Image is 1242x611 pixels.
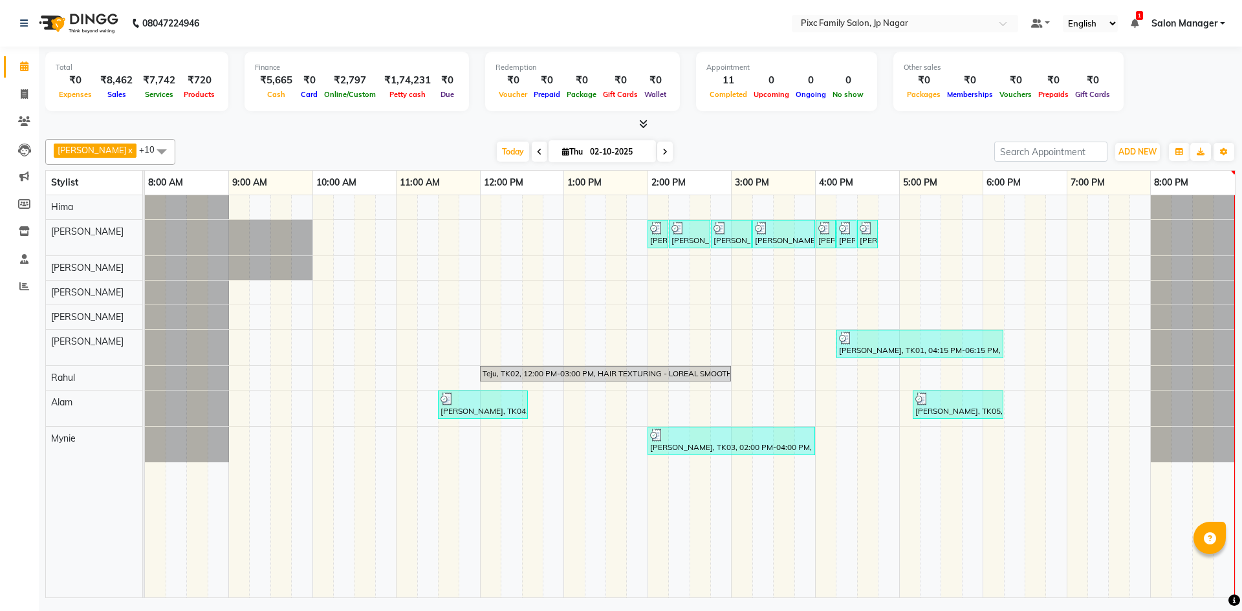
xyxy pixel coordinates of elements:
div: ₹0 [563,73,600,88]
span: Hima [51,201,73,213]
a: 8:00 AM [145,173,186,192]
div: ₹0 [641,73,670,88]
div: ₹7,742 [138,73,180,88]
a: 2:00 PM [648,173,689,192]
span: [PERSON_NAME] [51,262,124,273]
span: Stylist [51,177,78,188]
a: 3:00 PM [732,173,772,192]
div: ₹8,462 [95,73,138,88]
div: ₹0 [530,73,563,88]
div: Appointment [706,62,867,73]
span: Thu [559,147,586,156]
div: [PERSON_NAME], TK01, 03:15 PM-04:00 PM, FACIALS - PURE PORE [754,222,814,246]
div: 11 [706,73,750,88]
span: Vouchers [996,90,1035,99]
a: 9:00 AM [229,173,270,192]
div: ₹720 [180,73,218,88]
div: Total [56,62,218,73]
input: 2025-10-02 [586,142,651,162]
span: Wallet [641,90,670,99]
a: 10:00 AM [313,173,360,192]
span: Completed [706,90,750,99]
span: Card [298,90,321,99]
div: [PERSON_NAME], TK01, 04:30 PM-04:45 PM, WAXING SERVICES - BRAZILIAN UNDER ARMS [858,222,877,246]
div: ₹0 [496,73,530,88]
div: [PERSON_NAME], TK01, 02:00 PM-02:15 PM, BODY DETAN - [PERSON_NAME]/BLEACH FULL FACE & NECK GOLD [649,222,667,246]
iframe: chat widget [1188,559,1229,598]
div: Redemption [496,62,670,73]
span: Products [180,90,218,99]
div: Teju, TK02, 12:00 PM-03:00 PM, HAIR TEXTURING - LOREAL SMOOTHENING / STRAIGHTENING (L) [481,368,730,380]
a: 4:00 PM [816,173,856,192]
span: No show [829,90,867,99]
div: ₹0 [600,73,641,88]
span: Prepaids [1035,90,1072,99]
div: [PERSON_NAME], TK05, 05:10 PM-06:15 PM, HAIRCUT & STYLE (MEN) - HAIRCUT BY EXPERT (₹355),HAIRCUT ... [914,392,1002,417]
div: ₹0 [56,73,95,88]
span: Gift Cards [1072,90,1113,99]
div: ₹0 [1072,73,1113,88]
a: 8:00 PM [1151,173,1192,192]
div: ₹0 [436,73,459,88]
div: [PERSON_NAME], TK01, 04:00 PM-04:15 PM, THREADING - EYEBROWS [817,222,834,246]
div: ₹0 [996,73,1035,88]
span: Ongoing [792,90,829,99]
div: [PERSON_NAME], TK01, 02:15 PM-02:45 PM, WAXING SERVICES - GOLD WAX FULL ARMS [670,222,709,246]
span: Cash [264,90,289,99]
span: [PERSON_NAME] [51,226,124,237]
div: 0 [829,73,867,88]
a: 1 [1131,17,1138,29]
div: Finance [255,62,459,73]
span: Due [437,90,457,99]
span: [PERSON_NAME] [51,336,124,347]
input: Search Appointment [994,142,1107,162]
span: Upcoming [750,90,792,99]
span: Alam [51,396,72,408]
span: +10 [139,144,164,155]
div: [PERSON_NAME], TK03, 02:00 PM-04:00 PM, COMBO (1999) (₹1999) [649,429,814,453]
div: [PERSON_NAME], TK04, 11:30 AM-12:35 PM, HAIRCUT & STYLE (MEN) - HAIRCUT BY EXPERT (₹355),HAIRCUT ... [439,392,527,417]
span: Memberships [944,90,996,99]
b: 08047224946 [142,5,199,41]
div: ₹0 [944,73,996,88]
div: [PERSON_NAME], TK01, 04:15 PM-06:15 PM, [GEOGRAPHIC_DATA] (1999) [838,332,1002,356]
span: Prepaid [530,90,563,99]
div: [PERSON_NAME], TK01, 04:15 PM-04:30 PM, THREADING - UPPER LIP [838,222,855,246]
div: 0 [792,73,829,88]
span: Today [497,142,529,162]
span: Sales [104,90,129,99]
a: 5:00 PM [900,173,941,192]
a: x [127,145,133,155]
div: ₹0 [904,73,944,88]
span: Online/Custom [321,90,379,99]
span: Package [563,90,600,99]
span: Petty cash [386,90,429,99]
span: Rahul [51,372,75,383]
span: Voucher [496,90,530,99]
a: 1:00 PM [564,173,605,192]
div: Other sales [904,62,1113,73]
span: Packages [904,90,944,99]
div: ₹5,665 [255,73,298,88]
span: 1 [1136,11,1143,20]
a: 7:00 PM [1067,173,1108,192]
span: Expenses [56,90,95,99]
span: ADD NEW [1118,147,1157,156]
a: 12:00 PM [481,173,527,192]
div: [PERSON_NAME], TK01, 02:45 PM-03:15 PM, WAXING SERVICES - GOLD WAX FULL LEGS [712,222,750,246]
div: ₹0 [1035,73,1072,88]
span: Gift Cards [600,90,641,99]
a: 11:00 AM [397,173,443,192]
img: logo [33,5,122,41]
div: 0 [750,73,792,88]
div: ₹1,74,231 [379,73,436,88]
span: Services [142,90,177,99]
button: ADD NEW [1115,143,1160,161]
span: Salon Manager [1151,17,1217,30]
span: [PERSON_NAME] [51,311,124,323]
span: [PERSON_NAME] [58,145,127,155]
a: 6:00 PM [983,173,1024,192]
span: [PERSON_NAME] [51,286,124,298]
div: ₹2,797 [321,73,379,88]
span: Mynie [51,433,76,444]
